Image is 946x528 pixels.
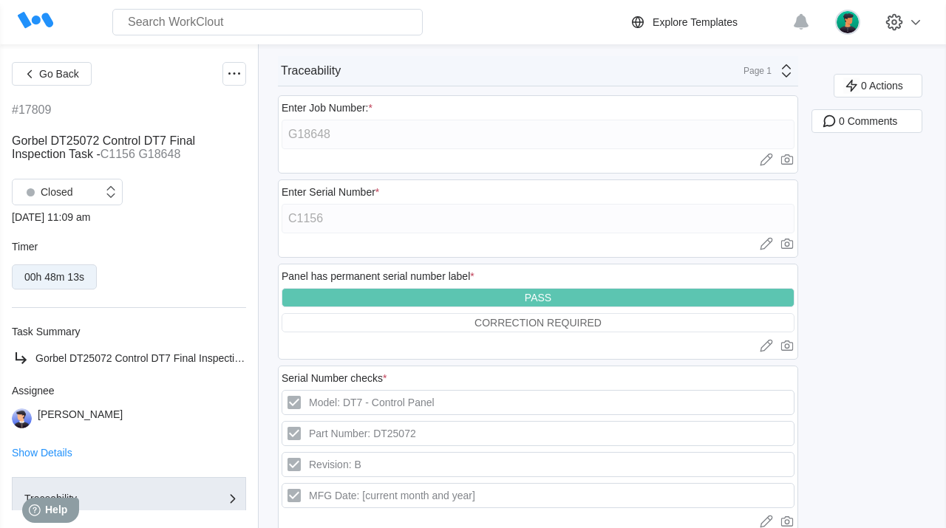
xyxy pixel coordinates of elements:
[282,102,372,114] div: Enter Job Number:
[39,69,79,79] span: Go Back
[861,80,903,91] span: 0 Actions
[24,271,84,283] div: 00h 48m 13s
[12,326,246,337] div: Task Summary
[35,352,276,364] span: Gorbel DT25072 Control DT7 Final Inspection Task -
[38,408,123,428] div: [PERSON_NAME]
[653,16,738,28] div: Explore Templates
[735,66,772,76] div: Page 1
[282,390,794,415] label: Model: DT7 - Control Panel
[12,408,32,428] img: user-5.png
[282,372,387,384] div: Serial Number checks
[282,270,474,282] div: Panel has permanent serial number label
[12,62,92,86] button: Go Back
[20,182,73,202] div: Closed
[474,317,602,329] div: CORRECTION REQUIRED
[282,421,794,446] label: Part Number: DT25072
[12,385,246,397] div: Assignee
[282,483,794,508] label: MFG Date: [current month and year]
[839,116,897,126] span: 0 Comments
[12,448,72,458] button: Show Details
[281,64,341,78] div: Traceability
[282,452,794,477] label: Revision: B
[282,186,379,198] div: Enter Serial Number
[282,204,794,233] input: Type here...
[12,103,51,117] div: #17809
[834,74,922,97] button: 0 Actions
[101,148,135,160] mark: C1156
[811,109,922,133] button: 0 Comments
[525,292,551,304] div: PASS
[282,120,794,149] input: Type here...
[12,477,246,520] button: Traceability
[112,9,423,35] input: Search WorkClout
[12,211,246,223] div: [DATE] 11:09 am
[629,13,785,31] a: Explore Templates
[835,10,860,35] img: user.png
[12,241,246,253] div: Timer
[12,349,246,367] a: Gorbel DT25072 Control DT7 Final Inspection Task -
[138,148,180,160] mark: G18648
[12,134,195,160] span: Gorbel DT25072 Control DT7 Final Inspection Task -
